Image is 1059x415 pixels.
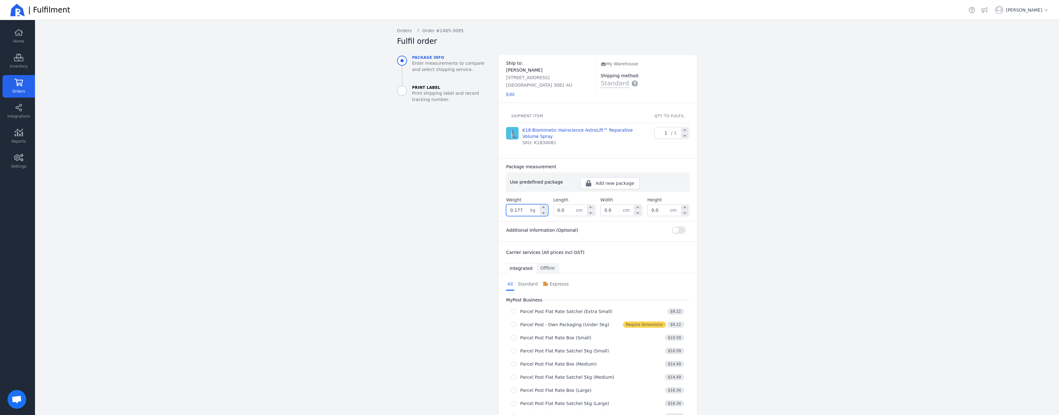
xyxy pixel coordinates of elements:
h3: Carrier services (All prices incl GST) [506,249,689,256]
span: $14.49 [665,374,684,380]
label: Weight [506,197,521,203]
span: Edit [506,92,515,97]
div: Parcel Post Flat Rate Box (Small) [520,335,591,341]
span: $9.22 [667,308,684,315]
h2: Fulfil order [397,36,437,46]
span: Inventory [10,64,27,69]
button: Parcel Post Flat Rate Box (Medium)$14.49 [506,358,689,370]
button: Parcel Post Flat Rate Satchel 5kg (Small)$10.59 [506,345,689,357]
div: Parcel Post Flat Rate Box (Medium) [520,361,597,367]
span: SKU: K1834081 [522,139,556,146]
h3: MyPost Business [506,297,545,303]
div: Parcel Post Flat Rate Satchel 5kg (Large) [520,400,609,407]
button: Edit [506,91,515,98]
button: Parcel Post Flat Rate Box (Large)$18.34 [506,384,689,396]
a: Standard [517,278,539,291]
span: My Warehouse [601,61,638,66]
span: Settings [11,164,26,169]
span: Offline [540,265,555,271]
span: Standard [601,79,629,88]
a: Helpdesk [967,6,976,14]
span: Integrations [7,114,30,119]
div: Parcel Post - Own Packaging (Under 5kg) [520,321,609,328]
img: K18 Biomimetic Hairscience AstroLift™ Reparative Volume Spray [506,127,519,139]
span: [GEOGRAPHIC_DATA] 3081 AU [506,83,572,88]
div: Parcel Post Flat Rate Satchel 5kg (Medium) [520,374,614,380]
button: Integrated [506,263,537,273]
button: Parcel Post Flat Rate Satchel 5kg (Large)$18.34 [506,397,689,409]
a: All [506,278,514,291]
span: $18.34 [665,400,684,407]
span: Enter measurements to compare and select shipping service. [412,60,494,73]
span: | Fulfilment [28,5,70,15]
span: Print Label [412,85,494,90]
img: Ricemill Logo [10,3,25,18]
div: Parcel Post Flat Rate Satchel 5kg (Small) [520,348,609,354]
a: Open chat [7,390,26,409]
button: Parcel Post - Own Packaging (Under 5kg)Require dimensions$9.22 [506,319,689,331]
span: Add new package [595,180,634,186]
button: Parcel Post Flat Rate Box (Small)$10.59 [506,332,689,344]
span: Shipment item [511,114,543,118]
h3: Shipping method: [601,73,689,79]
span: qty to fulfil [654,114,684,118]
a: Order #2485-3095 [417,28,464,34]
span: cm [576,205,586,216]
span: / 1 [671,127,680,139]
span: $10.59 [665,335,684,341]
span: Integrated [510,265,532,271]
button: Standard [601,79,638,88]
span: Require dimensions [623,321,666,328]
span: $9.22 [667,321,684,328]
span: cm [623,205,633,216]
div: Parcel Post Flat Rate Satchel (Extra Small) [520,308,612,315]
div: Parcel Post Flat Rate Box (Large) [520,387,591,393]
span: Reports [12,139,26,144]
span: [STREET_ADDRESS] [506,75,549,80]
button: Parcel Post Flat Rate Satchel 5kg (Medium)$14.49 [506,371,689,383]
span: Print shipping label and record tracking number. [412,90,494,103]
button: [PERSON_NAME] [992,3,1052,17]
span: kg [530,205,539,216]
span: Orders [12,89,25,94]
label: Width [600,197,613,203]
span: cm [670,205,680,216]
label: Height [647,197,662,203]
h3: Use predefined package [510,179,580,185]
span: $14.49 [665,361,684,367]
span: $18.34 [665,387,684,393]
label: Length [553,197,568,203]
button: Offline [537,263,559,273]
span: [PERSON_NAME] [506,68,542,73]
button: Add new package [580,177,639,189]
span: [PERSON_NAME] [1006,7,1049,13]
h3: Ship to: [506,60,595,66]
a: Expresss [541,278,570,291]
span: Package info [412,55,494,60]
a: Orders [397,28,412,34]
a: K18 Biomimetic Hairscience AstroLift™ Reparative Volume Spray [522,127,642,139]
h3: Package measurement [506,164,556,170]
span: $10.59 [665,348,684,354]
button: Parcel Post Flat Rate Satchel (Extra Small)$9.22 [506,306,689,317]
h3: Additional Information (Optional) [506,227,578,233]
span: Home [13,39,24,44]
